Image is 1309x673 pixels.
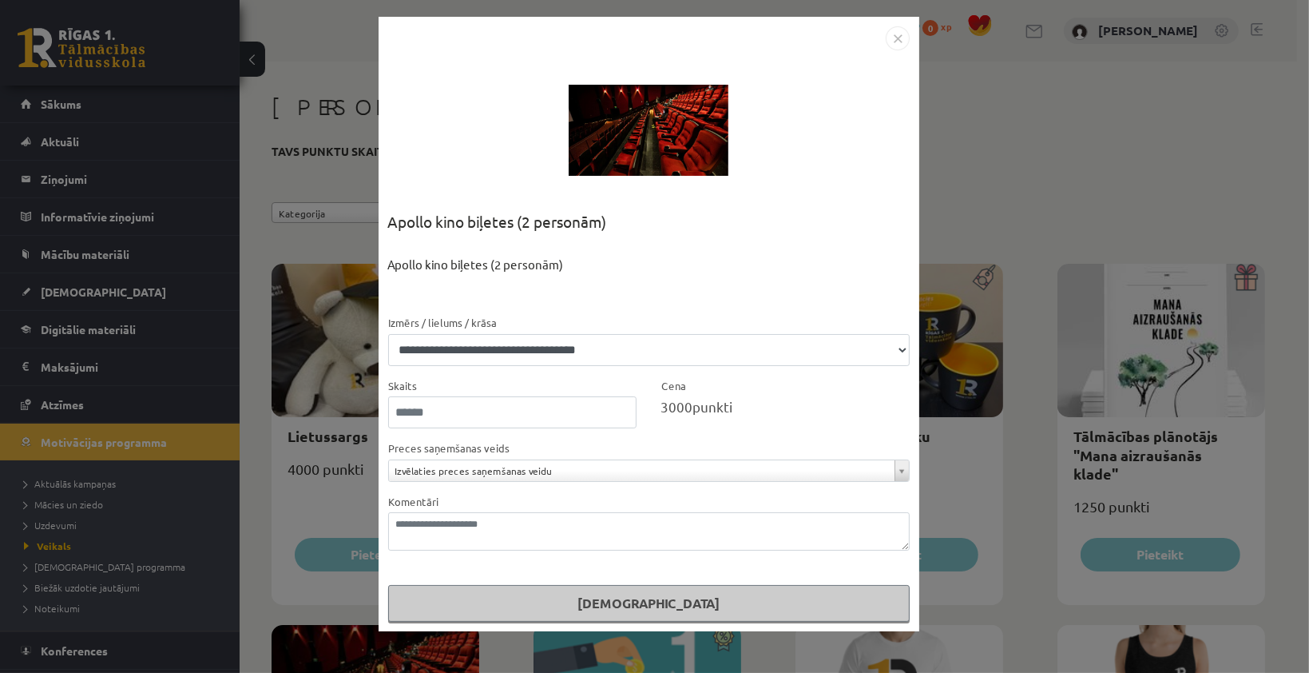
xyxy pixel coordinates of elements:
[388,378,418,394] label: Skaits
[660,398,692,415] span: 3000
[388,256,910,314] div: Apollo kino biļetes (2 personām)
[886,29,910,44] a: Close
[389,460,909,481] a: Izvēlaties preces saņemšanas veidu
[388,210,910,256] div: Apollo kino biļetes (2 personām)
[660,378,686,394] label: Cena
[388,494,439,510] label: Komentāri
[395,460,888,481] span: Izvēlaties preces saņemšanas veidu
[388,440,510,456] label: Preces saņemšanas veids
[886,26,910,50] img: motivation-modal-close-c4c6120e38224f4335eb81b515c8231475e344d61debffcd306e703161bf1fac.png
[388,315,498,331] label: Izmērs / lielums / krāsa
[388,585,910,622] button: [DEMOGRAPHIC_DATA]
[660,396,910,417] div: punkti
